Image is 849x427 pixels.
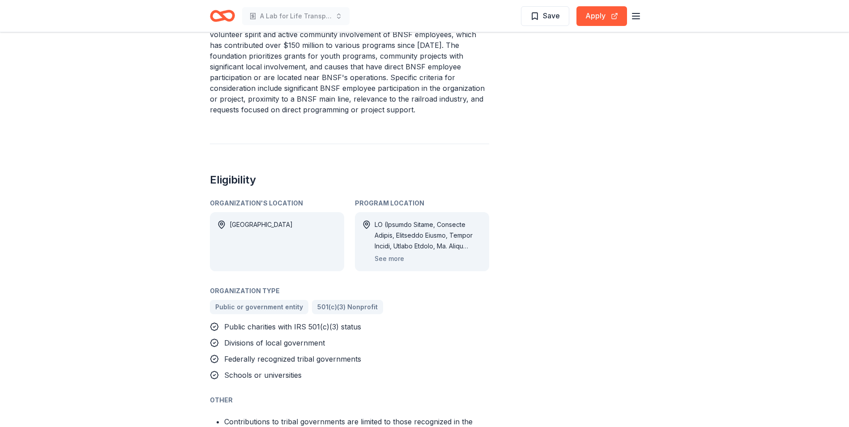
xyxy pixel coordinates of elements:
a: Public or government entity [210,300,308,314]
button: Save [521,6,569,26]
span: Schools or universities [224,371,302,380]
button: A Lab for Life Transport Van [242,7,350,25]
span: Save [543,10,560,21]
div: LO (Ipsumdo Sitame, Consecte Adipis, Elitseddo Eiusmo, Tempor Incidi, Utlabo Etdolo, Ma. Aliqu En... [375,219,482,252]
button: See more [375,253,404,264]
span: Divisions of local government [224,338,325,347]
a: 501(c)(3) Nonprofit [312,300,383,314]
h2: Eligibility [210,173,489,187]
div: Organization Type [210,286,489,296]
div: [GEOGRAPHIC_DATA] [230,219,293,264]
span: Public or government entity [215,302,303,312]
span: A Lab for Life Transport Van [260,11,332,21]
a: Home [210,5,235,26]
span: 501(c)(3) Nonprofit [317,302,378,312]
button: Apply [576,6,627,26]
span: Public charities with IRS 501(c)(3) status [224,322,361,331]
div: Program Location [355,198,489,209]
div: Other [210,395,489,406]
div: Organization's Location [210,198,344,209]
span: Federally recognized tribal governments [224,354,361,363]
